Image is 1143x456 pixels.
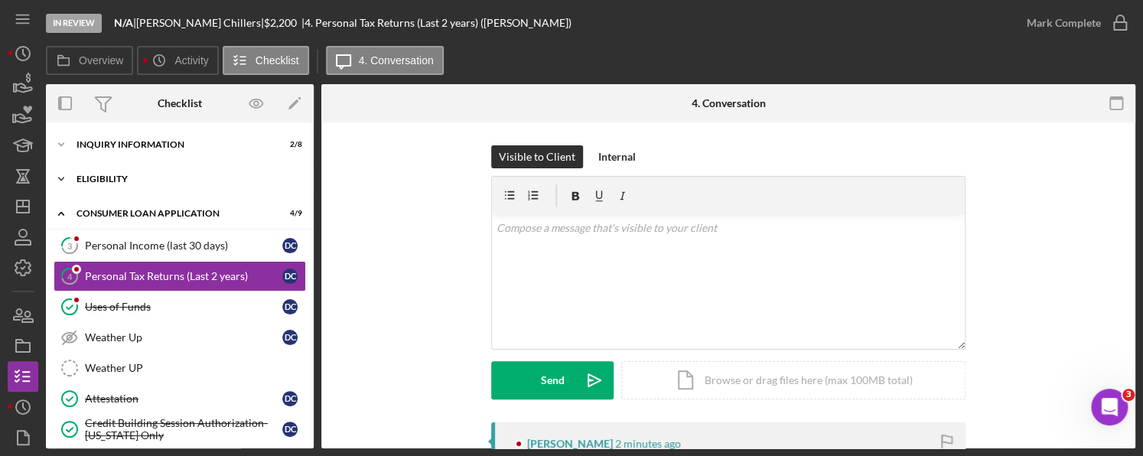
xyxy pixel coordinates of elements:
[85,270,282,282] div: Personal Tax Returns (Last 2 years)
[77,174,295,184] div: Eligibility
[77,209,264,218] div: Consumer Loan Application
[85,417,282,441] div: Credit Building Session Authorization- [US_STATE] Only
[85,239,282,252] div: Personal Income (last 30 days)
[54,292,306,322] a: Uses of FundsDC
[1091,389,1128,425] iframe: Intercom live chat
[282,269,298,284] div: D C
[359,54,434,67] label: 4. Conversation
[158,97,202,109] div: Checklist
[54,383,306,414] a: AttestationDC
[54,353,306,383] a: Weather UP
[85,331,282,344] div: Weather Up
[256,54,299,67] label: Checklist
[598,145,636,168] div: Internal
[114,17,136,29] div: |
[54,261,306,292] a: 4Personal Tax Returns (Last 2 years)DC
[46,14,102,33] div: In Review
[85,392,282,405] div: Attestation
[1027,8,1101,38] div: Mark Complete
[615,438,681,450] time: 2025-09-11 14:50
[67,240,72,250] tspan: 3
[114,16,133,29] b: N/A
[692,97,766,109] div: 4. Conversation
[46,46,133,75] button: Overview
[275,140,302,149] div: 2 / 8
[491,145,583,168] button: Visible to Client
[541,361,565,399] div: Send
[275,209,302,218] div: 4 / 9
[282,391,298,406] div: D C
[137,46,218,75] button: Activity
[79,54,123,67] label: Overview
[77,140,264,149] div: Inquiry Information
[282,422,298,437] div: D C
[174,54,208,67] label: Activity
[136,17,264,29] div: [PERSON_NAME] Chillers |
[264,16,297,29] span: $2,200
[54,322,306,353] a: Weather UpDC
[223,46,309,75] button: Checklist
[1011,8,1135,38] button: Mark Complete
[85,301,282,313] div: Uses of Funds
[326,46,444,75] button: 4. Conversation
[527,438,613,450] div: [PERSON_NAME]
[591,145,643,168] button: Internal
[67,271,73,281] tspan: 4
[282,299,298,314] div: D C
[491,361,614,399] button: Send
[1122,389,1135,401] span: 3
[499,145,575,168] div: Visible to Client
[54,414,306,445] a: Credit Building Session Authorization- [US_STATE] OnlyDC
[85,362,305,374] div: Weather UP
[282,330,298,345] div: D C
[282,238,298,253] div: D C
[54,230,306,261] a: 3Personal Income (last 30 days)DC
[301,17,571,29] div: | 4. Personal Tax Returns (Last 2 years) ([PERSON_NAME])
